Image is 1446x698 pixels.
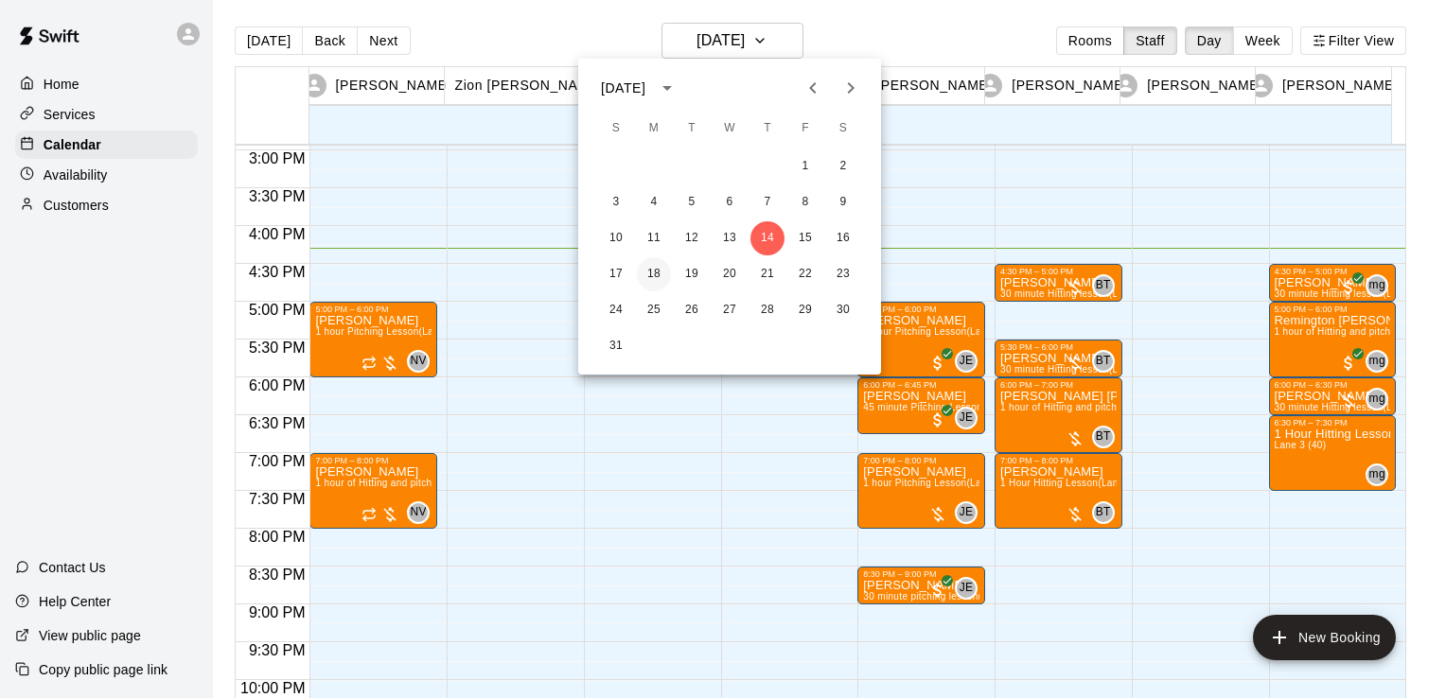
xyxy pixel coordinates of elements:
[826,185,860,219] button: 9
[637,221,671,255] button: 11
[788,293,822,327] button: 29
[750,221,785,255] button: 14
[750,293,785,327] button: 28
[599,110,633,148] span: Sunday
[675,257,709,291] button: 19
[637,185,671,219] button: 4
[599,257,633,291] button: 17
[713,185,747,219] button: 6
[637,257,671,291] button: 18
[713,293,747,327] button: 27
[788,257,822,291] button: 22
[788,110,822,148] span: Friday
[826,293,860,327] button: 30
[750,257,785,291] button: 21
[599,221,633,255] button: 10
[601,79,645,98] div: [DATE]
[826,221,860,255] button: 16
[826,110,860,148] span: Saturday
[599,329,633,363] button: 31
[637,293,671,327] button: 25
[713,257,747,291] button: 20
[788,149,822,183] button: 1
[750,185,785,219] button: 7
[713,110,747,148] span: Wednesday
[788,185,822,219] button: 8
[826,257,860,291] button: 23
[713,221,747,255] button: 13
[675,185,709,219] button: 5
[794,69,832,107] button: Previous month
[651,72,683,104] button: calendar view is open, switch to year view
[788,221,822,255] button: 15
[675,221,709,255] button: 12
[832,69,870,107] button: Next month
[750,110,785,148] span: Thursday
[826,149,860,183] button: 2
[637,110,671,148] span: Monday
[599,293,633,327] button: 24
[675,293,709,327] button: 26
[599,185,633,219] button: 3
[675,110,709,148] span: Tuesday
